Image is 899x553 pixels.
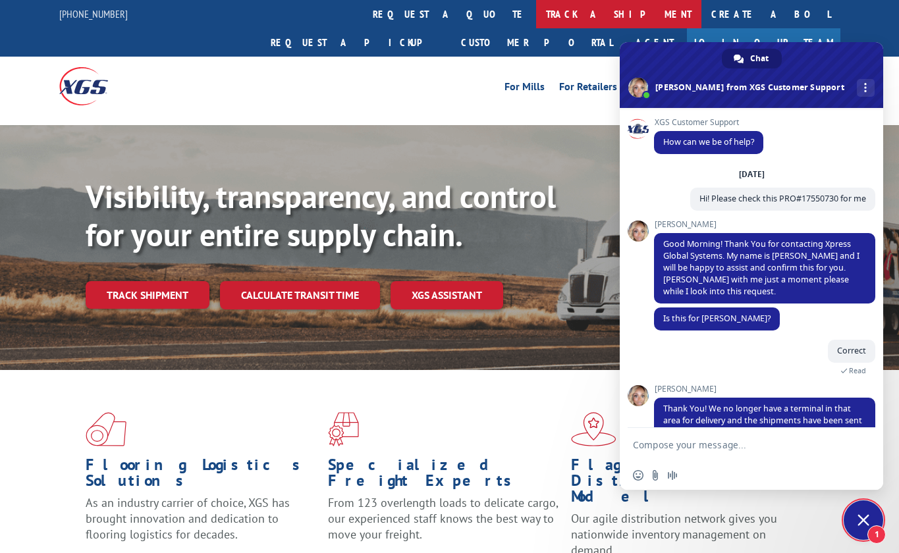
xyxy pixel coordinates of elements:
[328,412,359,446] img: xgs-icon-focused-on-flooring-red
[699,193,866,204] span: Hi! Please check this PRO#17550730 for me
[663,136,754,147] span: How can we be of help?
[86,281,209,309] a: Track shipment
[654,220,875,229] span: [PERSON_NAME]
[650,470,661,481] span: Send a file
[667,470,678,481] span: Audio message
[86,412,126,446] img: xgs-icon-total-supply-chain-intelligence-red
[504,82,545,96] a: For Mills
[571,457,804,511] h1: Flagship Distribution Model
[391,281,503,309] a: XGS ASSISTANT
[220,281,380,309] a: Calculate transit time
[633,470,643,481] span: Insert an emoji
[722,49,782,68] a: Chat
[844,500,883,540] a: Close chat
[739,171,765,178] div: [DATE]
[633,428,844,461] textarea: Compose your message...
[451,28,622,57] a: Customer Portal
[571,412,616,446] img: xgs-icon-flagship-distribution-model-red
[750,49,769,68] span: Chat
[654,384,875,394] span: [PERSON_NAME]
[261,28,451,57] a: Request a pickup
[663,238,859,297] span: Good Morning! Thank You for contacting Xpress Global Systems. My name is [PERSON_NAME] and I will...
[687,28,840,57] a: Join Our Team
[654,118,763,127] span: XGS Customer Support
[86,495,290,542] span: As an industry carrier of choice, XGS has brought innovation and dedication to flooring logistics...
[328,457,560,495] h1: Specialized Freight Experts
[59,7,128,20] a: [PHONE_NUMBER]
[663,403,862,438] span: Thank You! We no longer have a terminal in that area for delivery and the shipments have been sen...
[86,176,556,255] b: Visibility, transparency, and control for your entire supply chain.
[559,82,617,96] a: For Retailers
[622,28,687,57] a: Agent
[837,345,866,356] span: Correct
[663,313,771,324] span: Is this for [PERSON_NAME]?
[867,525,886,544] span: 1
[849,366,866,375] span: Read
[86,457,318,495] h1: Flooring Logistics Solutions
